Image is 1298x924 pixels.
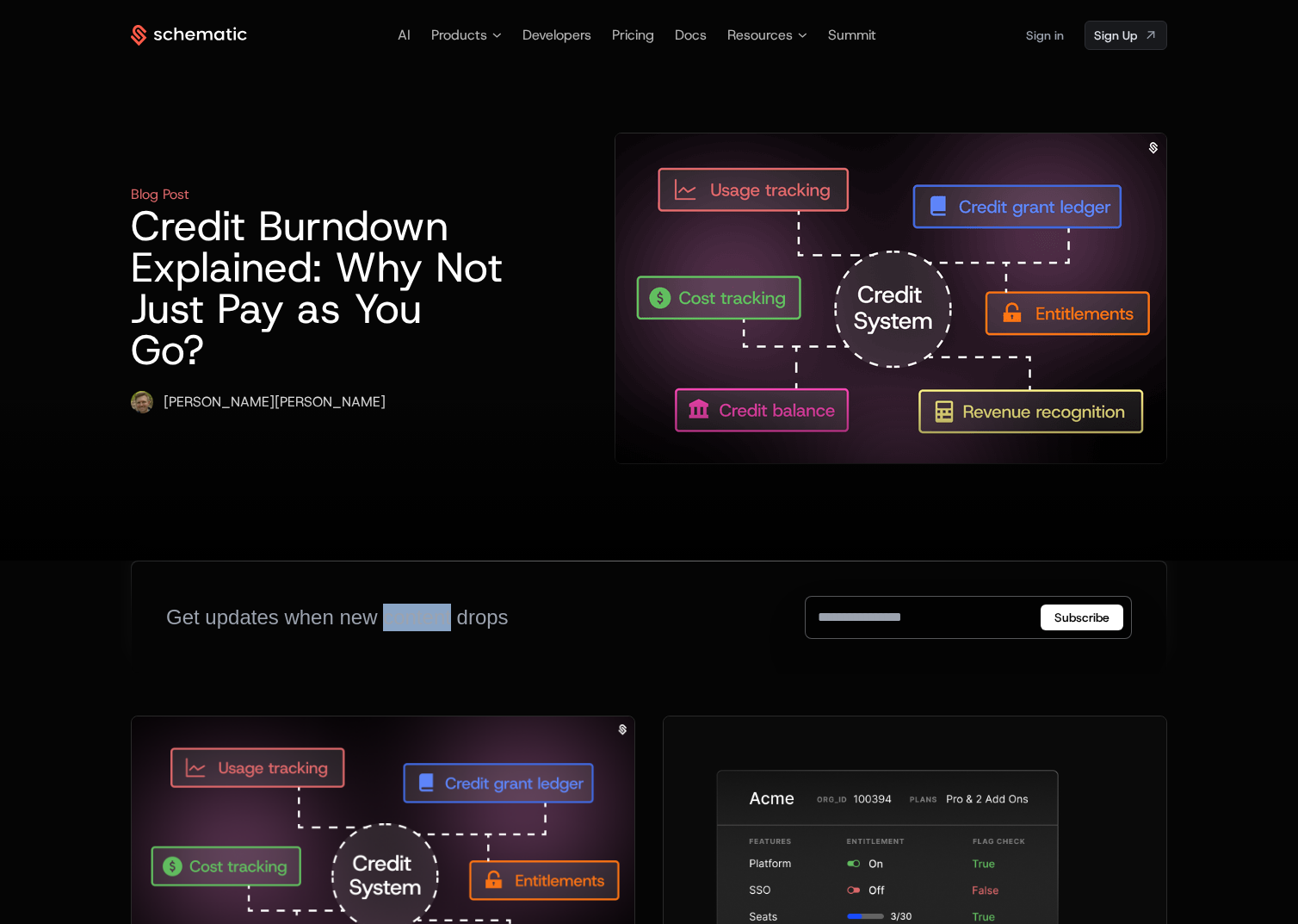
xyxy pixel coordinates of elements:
a: Pricing [612,26,654,44]
div: Get updates when new content drops [166,604,509,631]
a: Sign in [1026,22,1064,49]
span: Sign Up [1094,27,1137,44]
a: Docs [675,26,707,44]
h1: Credit Burndown Explained: Why Not Just Pay as You Go? [131,205,504,370]
a: [object Object] [1085,21,1167,50]
div: Blog Post [131,184,189,205]
a: Blog PostCredit Burndown Explained: Why Not Just Pay as You Go?Ryan Echternacht[PERSON_NAME][PERS... [131,133,1167,464]
span: Products [431,25,487,46]
span: Resources [727,25,793,46]
a: AI [398,26,411,44]
a: Summit [828,26,876,44]
img: Pillar - Credits Builder [615,133,1166,463]
a: Developers [522,26,591,44]
button: Subscribe [1041,605,1123,630]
